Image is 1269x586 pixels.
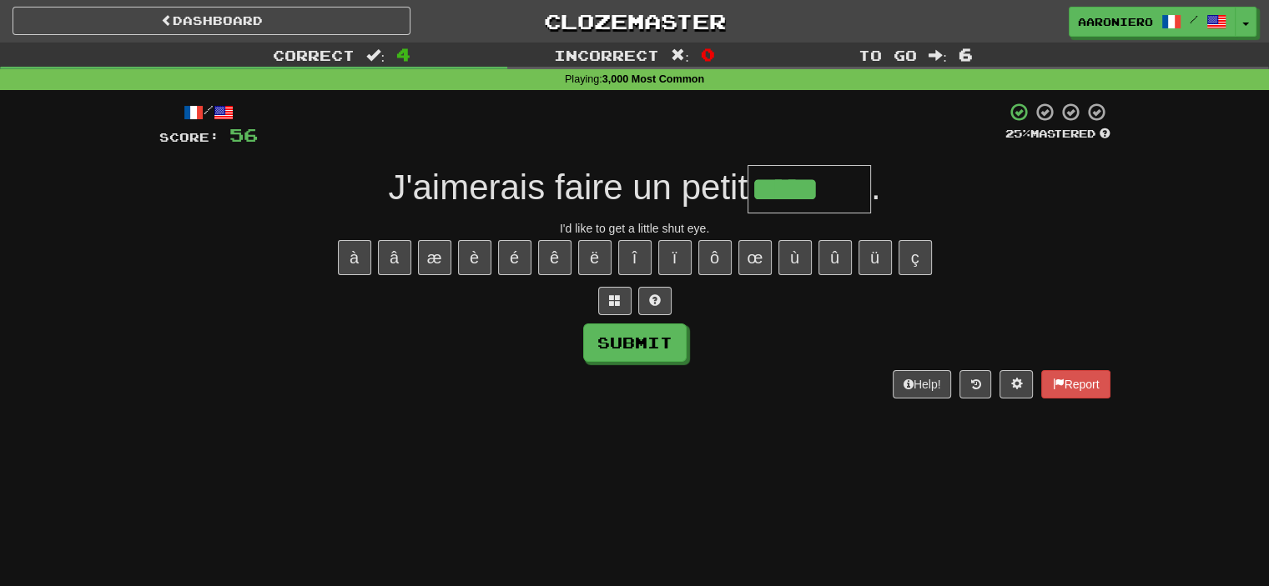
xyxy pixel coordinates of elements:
[871,168,881,207] span: .
[671,48,689,63] span: :
[893,370,952,398] button: Help!
[1069,7,1236,37] a: Aaroniero /
[602,73,704,85] strong: 3,000 Most Common
[159,130,219,144] span: Score:
[338,240,371,275] button: à
[959,44,973,64] span: 6
[698,240,732,275] button: ô
[658,240,692,275] button: ï
[778,240,812,275] button: ù
[159,220,1110,237] div: I'd like to get a little shut eye.
[1078,14,1153,29] span: Aaroniero
[538,240,572,275] button: ê
[458,240,491,275] button: è
[229,124,258,145] span: 56
[583,323,687,362] button: Submit
[859,240,892,275] button: ü
[929,48,947,63] span: :
[818,240,852,275] button: û
[159,102,258,123] div: /
[498,240,531,275] button: é
[378,240,411,275] button: â
[273,47,355,63] span: Correct
[899,240,932,275] button: ç
[738,240,772,275] button: œ
[13,7,410,35] a: Dashboard
[578,240,612,275] button: ë
[418,240,451,275] button: æ
[366,48,385,63] span: :
[701,44,715,64] span: 0
[598,287,632,315] button: Switch sentence to multiple choice alt+p
[1190,13,1198,25] span: /
[554,47,659,63] span: Incorrect
[1005,127,1030,140] span: 25 %
[1041,370,1110,398] button: Report
[638,287,672,315] button: Single letter hint - you only get 1 per sentence and score half the points! alt+h
[618,240,652,275] button: î
[396,44,410,64] span: 4
[388,168,748,207] span: J'aimerais faire un petit
[1005,127,1110,142] div: Mastered
[859,47,917,63] span: To go
[959,370,991,398] button: Round history (alt+y)
[436,7,833,36] a: Clozemaster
